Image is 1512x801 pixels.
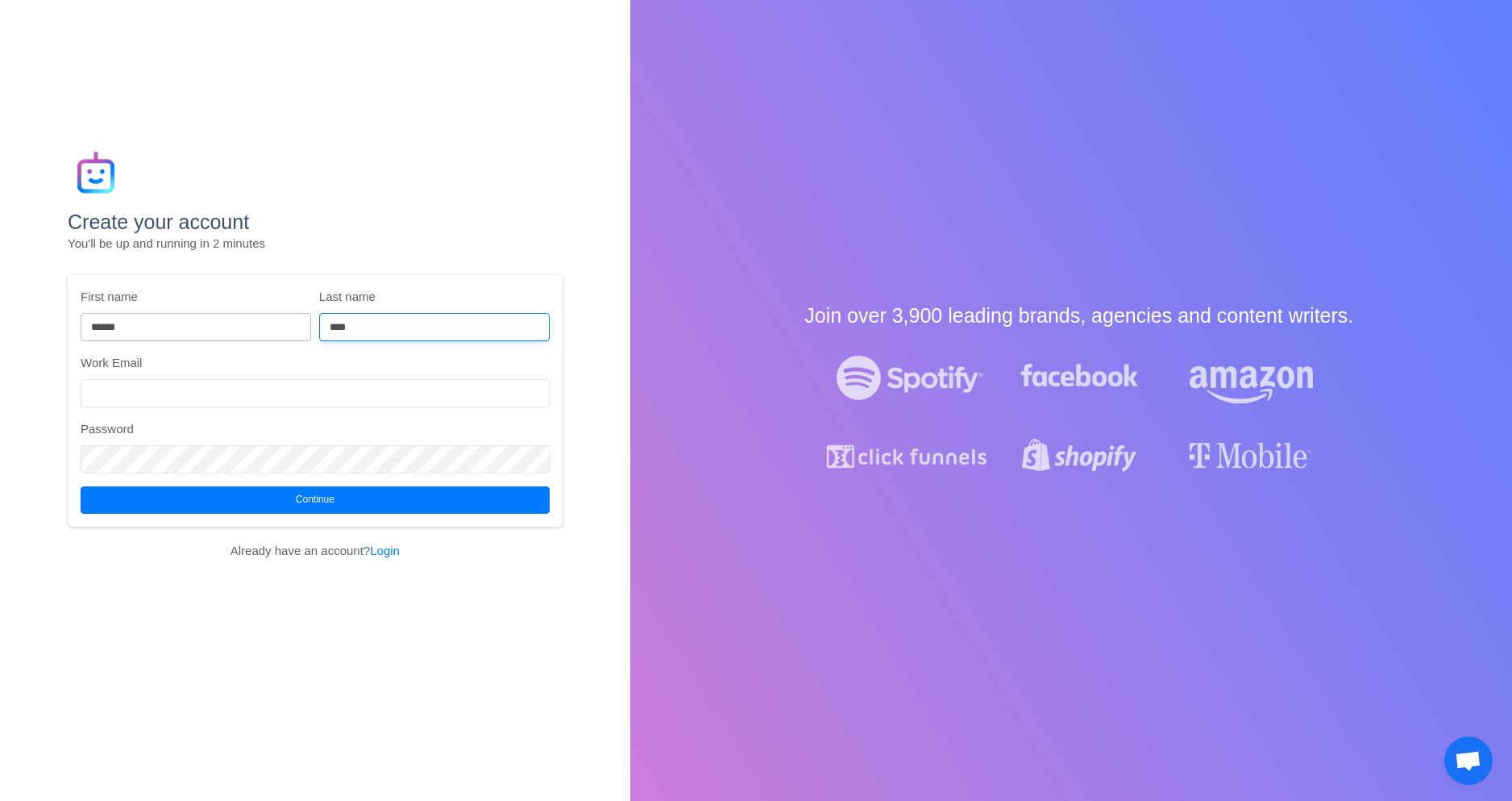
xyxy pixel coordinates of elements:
[68,211,249,233] strong: Create your account
[68,235,563,253] p: You'll be up and running in 2 minutes
[319,288,376,307] label: Last name
[68,144,124,201] img: gradientIcon.83b2554e.png
[370,544,400,557] a: Login
[81,486,550,514] button: Continue
[81,354,142,373] label: Work Email
[81,420,134,439] label: Password
[804,304,1353,327] strong: Join over 3,900 leading brands, agencies and content writers.
[797,338,1361,499] img: logos-white.d3c4c95a.png
[84,542,546,561] p: Already have an account?
[81,288,138,307] label: First name
[1444,736,1493,785] a: Open chat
